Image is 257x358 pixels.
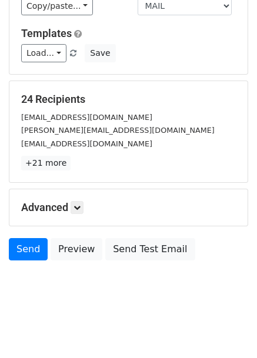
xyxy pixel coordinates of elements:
[21,27,72,39] a: Templates
[9,238,48,260] a: Send
[21,126,215,135] small: [PERSON_NAME][EMAIL_ADDRESS][DOMAIN_NAME]
[198,302,257,358] div: Widget de chat
[21,44,66,62] a: Load...
[51,238,102,260] a: Preview
[105,238,195,260] a: Send Test Email
[198,302,257,358] iframe: Chat Widget
[21,113,152,122] small: [EMAIL_ADDRESS][DOMAIN_NAME]
[21,156,71,170] a: +21 more
[85,44,115,62] button: Save
[21,93,236,106] h5: 24 Recipients
[21,201,236,214] h5: Advanced
[21,139,152,148] small: [EMAIL_ADDRESS][DOMAIN_NAME]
